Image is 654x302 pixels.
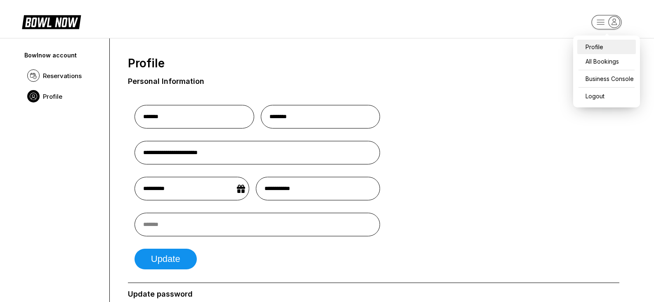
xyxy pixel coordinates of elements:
a: Business Console [577,71,636,86]
div: Bowlnow account [24,52,102,59]
div: Personal Information [128,77,204,86]
span: Profile [43,93,62,100]
button: Update [135,249,197,269]
a: Reservations [23,65,103,86]
span: Profile [128,57,165,70]
a: Profile [577,40,636,54]
a: All Bookings [577,54,636,69]
a: Profile [23,86,103,107]
button: Logout [577,89,636,103]
span: Reservations [43,72,82,80]
div: Update password [128,290,619,299]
